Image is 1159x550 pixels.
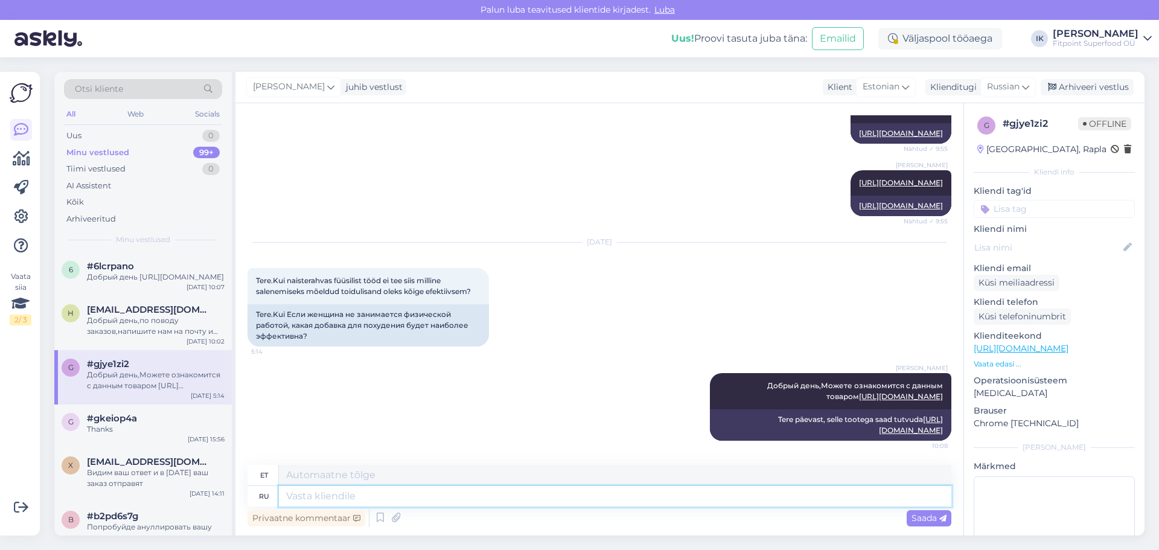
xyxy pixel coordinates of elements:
input: Lisa nimi [974,241,1121,254]
p: Kliendi nimi [974,223,1135,235]
span: 6 [69,265,73,274]
span: Otsi kliente [75,83,123,95]
div: Thanks [87,424,225,435]
div: [DATE] 10:02 [187,337,225,346]
div: Fitpoint Superfood OÜ [1053,39,1138,48]
span: Luba [651,4,678,15]
div: [DATE] 15:56 [188,435,225,444]
p: Brauser [974,405,1135,417]
div: Väljaspool tööaega [878,28,1002,50]
div: Web [125,106,146,122]
div: [DATE] 10:07 [187,283,225,292]
div: IK [1031,30,1048,47]
div: All [64,106,78,122]
span: Nähtud ✓ 9:55 [902,144,948,153]
p: Operatsioonisüsteem [974,374,1135,387]
span: Estonian [863,80,899,94]
p: Kliendi tag'id [974,185,1135,197]
span: #b2pd6s7g [87,511,138,522]
span: g [68,363,74,372]
div: ru [259,486,269,507]
span: Tere.Kui naisterahvas füüsilist tööd ei tee siis milline salenemiseks mõeldud toidulisand oleks k... [256,276,471,296]
input: Lisa tag [974,200,1135,218]
span: #gjye1zi2 [87,359,129,369]
span: x [68,461,73,470]
div: Arhiveeri vestlus [1041,79,1134,95]
span: [PERSON_NAME] [896,161,948,170]
div: Добрый день,Можете ознакомится с данным товаром [URL][DOMAIN_NAME] [87,369,225,391]
a: [URL][DOMAIN_NAME] [859,392,943,401]
span: hertakeskyla@gmail.com [87,304,212,315]
span: Saada [912,513,947,523]
div: 0 [202,130,220,142]
div: [GEOGRAPHIC_DATA], Rapla [977,143,1106,156]
div: Arhiveeritud [66,213,116,225]
span: Добрый день,Можете ознакомится с данным товаром [767,381,945,401]
div: [DATE] 5:14 [191,391,225,400]
p: Chrome [TECHNICAL_ID] [974,417,1135,430]
span: b [68,515,74,524]
span: h [68,309,74,318]
div: Добрый день [URL][DOMAIN_NAME] [87,272,225,283]
div: juhib vestlust [341,81,403,94]
div: 0 [202,163,220,175]
span: xlkotlx@gmail.com [87,456,212,467]
a: [PERSON_NAME]Fitpoint Superfood OÜ [1053,29,1152,48]
div: Socials [193,106,222,122]
div: Добрый день,по поводу заказов,напишите нам на почту и уточните номер своего заказа и неправельную... [87,315,225,337]
button: Emailid [812,27,864,50]
div: Tere.Kui Если женщина не занимается физической работой, какая добавка для похудения будет наиболе... [247,304,489,347]
div: # gjye1zi2 [1003,117,1078,131]
span: 10:08 [902,441,948,450]
p: Kliendi email [974,262,1135,275]
span: g [984,121,989,130]
div: Видим ваш ответ и в [DATE] ваш заказ отправят [87,467,225,489]
span: g [68,417,74,426]
b: Uus! [671,33,694,44]
div: Minu vestlused [66,147,129,159]
img: Askly Logo [10,82,33,104]
p: Kliendi telefon [974,296,1135,309]
div: Klient [823,81,852,94]
div: et [260,465,268,485]
span: [PERSON_NAME] [896,363,948,373]
span: [PERSON_NAME] [253,80,325,94]
span: #6lcrpano [87,261,134,272]
a: [URL][DOMAIN_NAME] [859,178,943,187]
div: Попробуйде ануллировать вашу корзину и сделать заказ снова используя другой браузер или устройство [87,522,225,543]
p: Vaata edasi ... [974,359,1135,369]
div: Kõik [66,196,84,208]
div: Tere päevast, selle tootega saad tutvuda [710,409,951,441]
div: [PERSON_NAME] [1053,29,1138,39]
div: Küsi meiliaadressi [974,275,1059,291]
span: #gkeiop4a [87,413,137,424]
div: Proovi tasuta juba täna: [671,31,807,46]
span: 5:14 [251,347,296,356]
span: Russian [987,80,1020,94]
div: Kliendi info [974,167,1135,177]
div: Privaatne kommentaar [247,510,365,526]
div: AI Assistent [66,180,111,192]
div: 99+ [193,147,220,159]
div: [DATE] [247,237,951,248]
div: [PERSON_NAME] [974,442,1135,453]
div: Vaata siia [10,271,31,325]
div: [DATE] 14:11 [190,489,225,498]
a: [URL][DOMAIN_NAME] [974,343,1068,354]
div: Uus [66,130,81,142]
div: 2 / 3 [10,315,31,325]
div: Tiimi vestlused [66,163,126,175]
a: [URL][DOMAIN_NAME] [859,129,943,138]
span: Offline [1078,117,1131,130]
p: Märkmed [974,460,1135,473]
span: Nähtud ✓ 9:55 [902,217,948,226]
p: [MEDICAL_DATA] [974,387,1135,400]
a: [URL][DOMAIN_NAME] [859,201,943,210]
div: Küsi telefoninumbrit [974,309,1071,325]
p: Klienditeekond [974,330,1135,342]
span: Minu vestlused [116,234,170,245]
div: Klienditugi [925,81,977,94]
